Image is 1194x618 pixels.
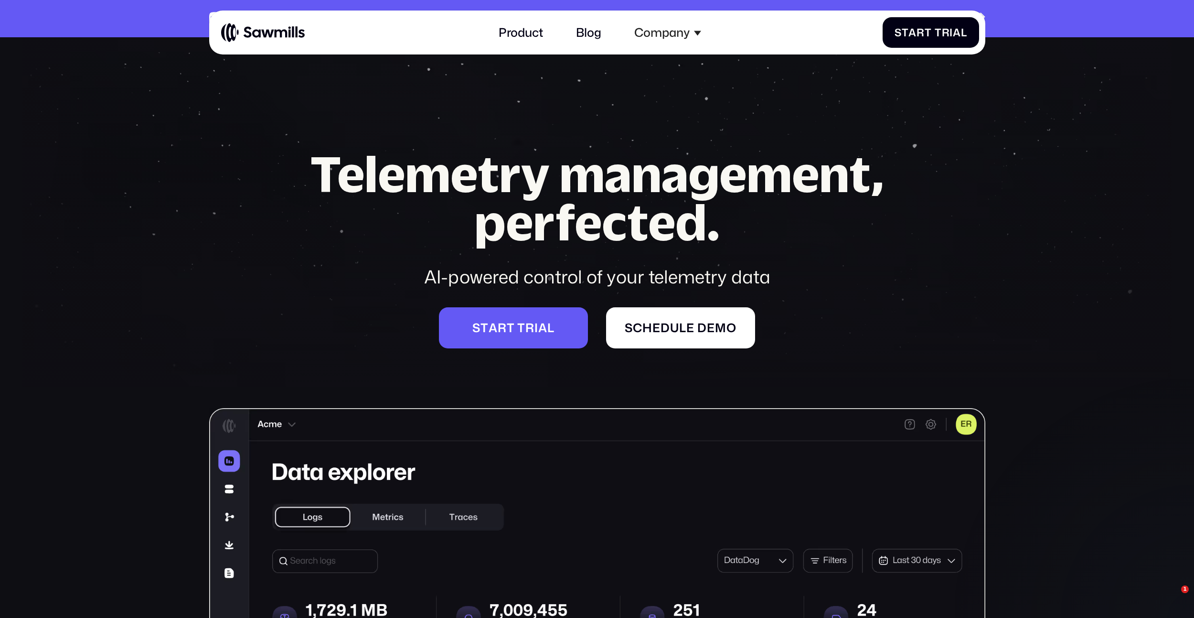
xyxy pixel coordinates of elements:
[472,321,480,335] span: S
[726,321,736,335] span: o
[917,26,925,39] span: r
[707,321,715,335] span: e
[642,321,652,335] span: h
[925,26,932,39] span: t
[280,264,914,290] div: AI-powered control of your telemetry data
[498,321,507,335] span: r
[661,321,670,335] span: d
[480,321,489,335] span: t
[961,26,967,39] span: l
[547,321,554,335] span: l
[538,321,547,335] span: a
[625,321,633,335] span: S
[908,26,917,39] span: a
[953,26,961,39] span: a
[489,321,498,335] span: a
[634,25,690,40] div: Company
[625,16,710,49] div: Company
[652,321,661,335] span: e
[895,26,902,39] span: S
[1181,585,1189,593] span: 1
[883,17,979,48] a: StartTrial
[280,150,914,247] h1: Telemetry management, perfected.
[507,321,515,335] span: t
[534,321,538,335] span: i
[935,26,942,39] span: T
[679,321,686,335] span: l
[715,321,726,335] span: m
[490,16,553,49] a: Product
[525,321,534,335] span: r
[697,321,707,335] span: d
[567,16,610,49] a: Blog
[606,307,756,348] a: Scheduledemo
[670,321,679,335] span: u
[942,26,950,39] span: r
[633,321,642,335] span: c
[686,321,694,335] span: e
[902,26,909,39] span: t
[517,321,525,335] span: t
[949,26,953,39] span: i
[1162,585,1184,608] iframe: Intercom live chat
[439,307,588,348] a: Starttrial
